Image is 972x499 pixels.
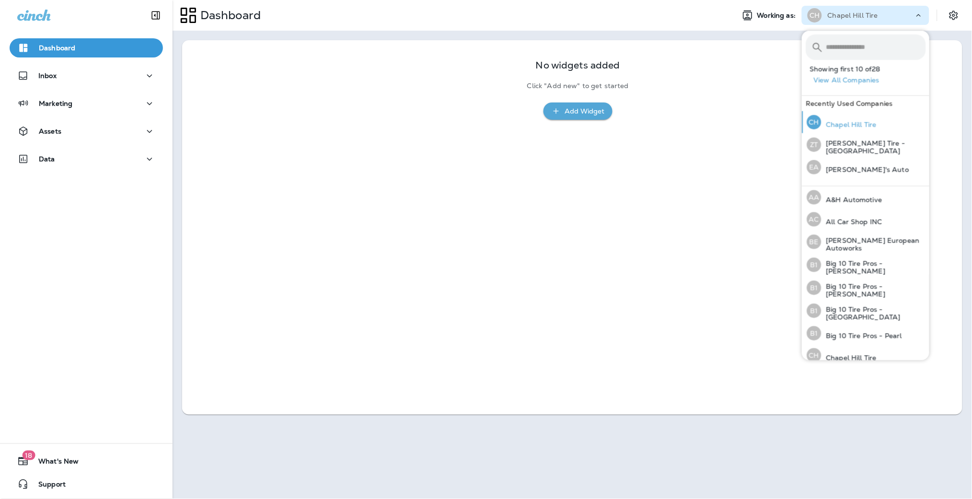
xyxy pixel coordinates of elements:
div: AA [807,190,821,204]
span: Support [29,480,66,492]
button: Inbox [10,66,163,85]
p: No widgets added [536,61,620,69]
button: ACAll Car Shop INC [802,208,929,230]
button: Collapse Sidebar [142,6,169,25]
div: B1 [807,326,821,340]
p: Big 10 Tire Pros - [PERSON_NAME] [821,260,926,275]
div: Recently Used Companies [802,96,929,111]
p: Chapel Hill Tire [821,121,876,128]
button: View All Companies [810,73,929,88]
span: What's New [29,457,79,469]
button: AAA&H Automotive [802,186,929,208]
span: 18 [22,451,35,460]
p: Big 10 Tire Pros - [PERSON_NAME] [821,283,926,298]
div: B1 [807,281,821,295]
span: Working as: [757,11,798,20]
p: Big 10 Tire Pros - [GEOGRAPHIC_DATA] [821,306,926,321]
div: BE [807,235,821,249]
p: Data [39,155,55,163]
div: Add Widget [565,105,605,117]
div: CH [807,348,821,363]
div: B1 [807,258,821,272]
p: Dashboard [39,44,75,52]
p: [PERSON_NAME] Tire - [GEOGRAPHIC_DATA] [821,139,926,155]
p: Dashboard [197,8,261,23]
button: EA[PERSON_NAME]'s Auto [802,156,929,178]
div: EA [807,160,821,174]
p: Click "Add new" to get started [527,82,629,90]
p: Big 10 Tire Pros - Pearl [821,332,902,340]
div: CH [807,115,821,129]
p: Showing first 10 of 28 [810,65,929,73]
p: A&H Automotive [821,196,882,204]
p: [PERSON_NAME] European Autoworks [821,237,926,252]
p: Assets [39,127,61,135]
p: Chapel Hill Tire [828,11,878,19]
button: Data [10,149,163,169]
div: AC [807,212,821,227]
p: Inbox [38,72,57,79]
button: Add Widget [544,102,613,120]
div: CH [808,8,822,23]
button: B1Big 10 Tire Pros - [PERSON_NAME] [802,253,929,276]
button: Marketing [10,94,163,113]
p: [PERSON_NAME]'s Auto [821,166,909,173]
button: B1Big 10 Tire Pros - [GEOGRAPHIC_DATA] [802,299,929,322]
button: Support [10,475,163,494]
div: ZT [807,137,821,152]
button: ZT[PERSON_NAME] Tire - [GEOGRAPHIC_DATA] [802,133,929,156]
button: Dashboard [10,38,163,57]
button: B1Big 10 Tire Pros - [PERSON_NAME] [802,276,929,299]
p: Marketing [39,100,72,107]
p: Chapel Hill Tire [821,354,876,362]
button: BE[PERSON_NAME] European Autoworks [802,230,929,253]
button: B1Big 10 Tire Pros - Pearl [802,322,929,344]
div: B1 [807,304,821,318]
button: Assets [10,122,163,141]
button: 18What's New [10,452,163,471]
button: CHChapel Hill Tire [802,344,929,366]
button: Settings [945,7,962,24]
p: All Car Shop INC [821,218,882,226]
button: CHChapel Hill Tire [802,111,929,133]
